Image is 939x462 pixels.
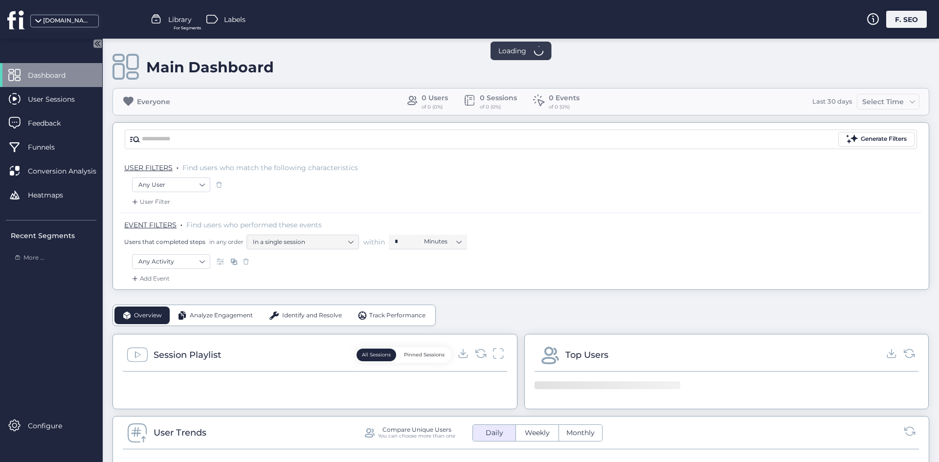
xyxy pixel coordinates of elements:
[168,14,192,25] span: Library
[28,190,78,200] span: Heatmaps
[180,219,182,228] span: .
[399,349,450,361] button: Pinned Sessions
[124,238,205,246] span: Users that completed steps
[11,230,96,241] div: Recent Segments
[177,161,179,171] span: .
[498,45,526,56] span: Loading
[516,425,559,441] button: Weekly
[154,426,206,440] div: User Trends
[282,311,342,320] span: Identify and Resolve
[28,420,77,431] span: Configure
[838,132,915,147] button: Generate Filters
[124,220,177,229] span: EVENT FILTERS
[174,25,201,31] span: For Segments
[207,238,244,246] span: in any order
[357,349,396,361] button: All Sessions
[134,311,162,320] span: Overview
[560,428,601,438] span: Monthly
[519,428,556,438] span: Weekly
[138,254,204,269] nz-select-item: Any Activity
[130,197,170,207] div: User Filter
[154,348,221,362] div: Session Playlist
[130,274,170,284] div: Add Event
[473,425,515,441] button: Daily
[224,14,246,25] span: Labels
[382,426,451,433] div: Compare Unique Users
[28,142,69,153] span: Funnels
[861,134,907,144] div: Generate Filters
[480,428,509,438] span: Daily
[565,348,608,362] div: Top Users
[146,58,274,76] div: Main Dashboard
[190,311,253,320] span: Analyze Engagement
[43,16,92,25] div: [DOMAIN_NAME]
[28,70,80,81] span: Dashboard
[559,425,602,441] button: Monthly
[363,237,385,247] span: within
[124,163,173,172] span: USER FILTERS
[28,118,75,129] span: Feedback
[182,163,358,172] span: Find users who match the following characteristics
[886,11,927,28] div: F. SEO
[378,433,455,439] div: You can choose more than one
[23,253,45,263] span: More ...
[138,177,204,192] nz-select-item: Any User
[28,94,89,105] span: User Sessions
[253,235,353,249] nz-select-item: In a single session
[424,234,461,249] nz-select-item: Minutes
[28,166,111,176] span: Conversion Analysis
[369,311,425,320] span: Track Performance
[186,220,322,229] span: Find users who performed these events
